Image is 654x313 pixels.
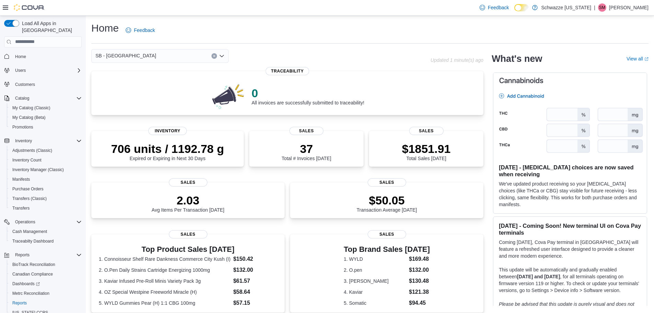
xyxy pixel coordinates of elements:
[7,103,84,113] button: My Catalog (Classic)
[7,194,84,203] button: Transfers (Classic)
[7,289,84,298] button: Metrc Reconciliation
[10,299,30,307] a: Reports
[368,178,406,187] span: Sales
[12,66,82,75] span: Users
[282,142,331,161] div: Total # Invoices [DATE]
[431,57,483,63] p: Updated 1 minute(s) ago
[488,4,509,11] span: Feedback
[10,194,82,203] span: Transfers (Classic)
[12,115,46,120] span: My Catalog (Beta)
[644,57,649,61] svg: External link
[99,256,231,262] dt: 1. Connoisseur Shelf Rare Dankness Commerce City Kush (I)
[10,289,82,298] span: Metrc Reconciliation
[12,186,44,192] span: Purchase Orders
[1,217,84,227] button: Operations
[95,52,156,60] span: SB - [GEOGRAPHIC_DATA]
[10,185,46,193] a: Purchase Orders
[252,86,364,100] p: 0
[12,218,82,226] span: Operations
[517,274,560,279] strong: [DATE] and [DATE]
[12,105,50,111] span: My Catalog (Classic)
[499,266,641,294] p: This update will be automatically and gradually enabled between , for all terminals operating on ...
[12,148,52,153] span: Adjustments (Classic)
[7,184,84,194] button: Purchase Orders
[99,245,277,254] h3: Top Product Sales [DATE]
[91,21,119,35] h1: Home
[10,156,44,164] a: Inventory Count
[12,271,53,277] span: Canadian Compliance
[233,277,277,285] dd: $61.57
[10,104,82,112] span: My Catalog (Classic)
[12,157,42,163] span: Inventory Count
[12,80,82,89] span: Customers
[10,175,33,183] a: Manifests
[10,113,48,122] a: My Catalog (Beta)
[598,3,606,12] div: Sarah McDole
[219,53,225,59] button: Open list of options
[1,79,84,89] button: Customers
[12,137,35,145] button: Inventory
[12,94,32,102] button: Catalog
[499,239,641,259] p: Coming [DATE], Cova Pay terminal in [GEOGRAPHIC_DATA] will feature a refreshed user interface des...
[12,53,29,61] a: Home
[12,124,33,130] span: Promotions
[7,203,84,213] button: Transfers
[134,27,155,34] span: Feedback
[233,255,277,263] dd: $150.42
[1,93,84,103] button: Catalog
[12,238,54,244] span: Traceabilty Dashboard
[10,185,82,193] span: Purchase Orders
[409,266,430,274] dd: $132.00
[1,52,84,62] button: Home
[402,142,451,161] div: Total Sales [DATE]
[499,180,641,208] p: We've updated product receiving so your [MEDICAL_DATA] choices (like THCa or CBG) stay visible fo...
[10,166,67,174] a: Inventory Manager (Classic)
[266,67,309,75] span: Traceability
[10,237,82,245] span: Traceabilty Dashboard
[499,222,641,236] h3: [DATE] - Coming Soon! New terminal UI on Cova Pay terminals
[15,96,29,101] span: Catalog
[12,94,82,102] span: Catalog
[10,260,58,269] a: BioTrack Reconciliation
[12,262,55,267] span: BioTrack Reconciliation
[10,113,82,122] span: My Catalog (Beta)
[15,219,35,225] span: Operations
[252,86,364,105] div: All invoices are successfully submitted to traceability!
[7,227,84,236] button: Cash Management
[7,113,84,122] button: My Catalog (Beta)
[111,142,224,156] p: 706 units / 1192.78 g
[12,80,38,89] a: Customers
[10,123,36,131] a: Promotions
[10,104,53,112] a: My Catalog (Classic)
[10,270,82,278] span: Canadian Compliance
[12,52,82,61] span: Home
[12,196,47,201] span: Transfers (Classic)
[99,289,231,295] dt: 4. OZ Special Westpine Freeworld Miracle (H)
[10,280,82,288] span: Dashboards
[10,299,82,307] span: Reports
[7,279,84,289] a: Dashboards
[12,251,82,259] span: Reports
[368,230,406,238] span: Sales
[211,53,217,59] button: Clear input
[10,237,56,245] a: Traceabilty Dashboard
[14,4,45,11] img: Cova
[1,66,84,75] button: Users
[409,299,430,307] dd: $94.45
[152,193,225,207] p: 2.03
[7,298,84,308] button: Reports
[233,266,277,274] dd: $132.00
[12,300,27,306] span: Reports
[15,138,32,144] span: Inventory
[15,252,30,258] span: Reports
[357,193,417,213] div: Transaction Average [DATE]
[233,288,277,296] dd: $58.64
[409,277,430,285] dd: $130.48
[12,177,30,182] span: Manifests
[7,175,84,184] button: Manifests
[492,53,542,64] h2: What's new
[7,236,84,246] button: Traceabilty Dashboard
[210,82,246,110] img: 0
[10,204,32,212] a: Transfers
